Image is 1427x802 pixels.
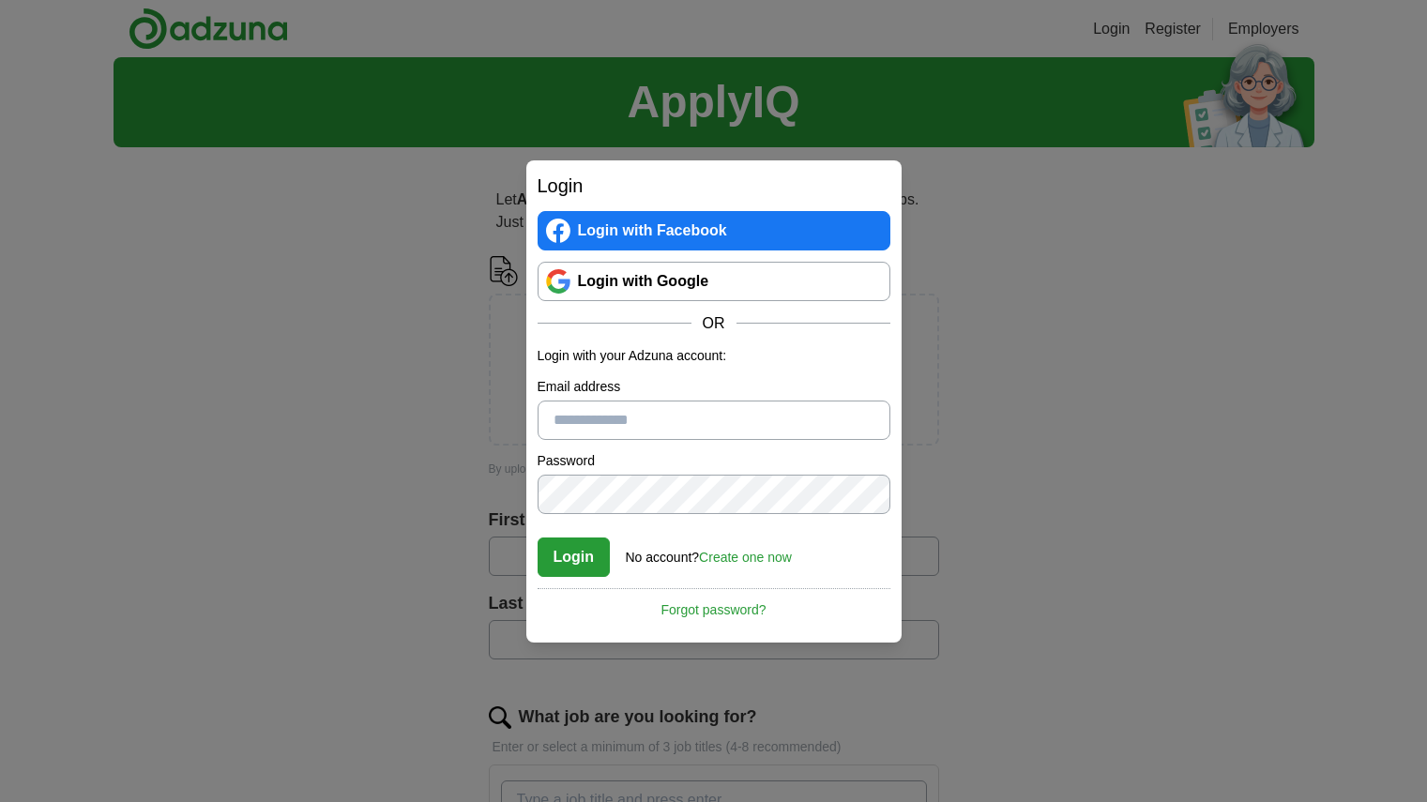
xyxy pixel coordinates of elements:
span: OR [691,312,736,335]
button: Login [538,537,611,577]
a: Login with Google [538,262,890,301]
h2: Login [538,172,890,200]
div: No account? [626,537,792,567]
a: Login with Facebook [538,211,890,250]
a: Forgot password? [538,588,890,620]
label: Email address [538,377,890,397]
label: Password [538,451,890,471]
a: Create one now [699,550,792,565]
p: Login with your Adzuna account: [538,346,890,366]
